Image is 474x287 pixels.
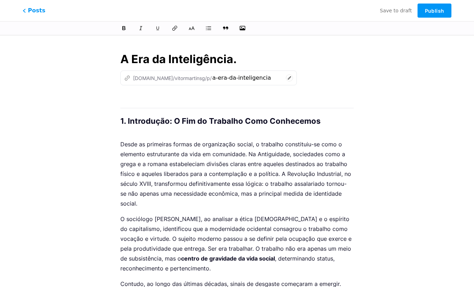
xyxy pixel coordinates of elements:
input: Title [120,51,354,68]
strong: centro de gravidade da vida social [181,255,275,262]
div: [DOMAIN_NAME]/vitormartinsg/p/ [124,74,212,82]
span: Posts [23,6,45,15]
button: Save to draft [380,4,412,18]
button: Publish [418,4,451,18]
p: Desde as primeiras formas de organização social, o trabalho constituiu-se como o elemento estrutu... [120,139,354,208]
span: Save to draft [380,8,412,13]
p: O sociólogo [PERSON_NAME], ao analisar a ética [DEMOGRAPHIC_DATA] e o espírito do capitalismo, id... [120,214,354,273]
h2: 1. Introdução: O Fim do Trabalho Como Conhecemos [120,108,354,125]
span: Publish [425,8,444,14]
